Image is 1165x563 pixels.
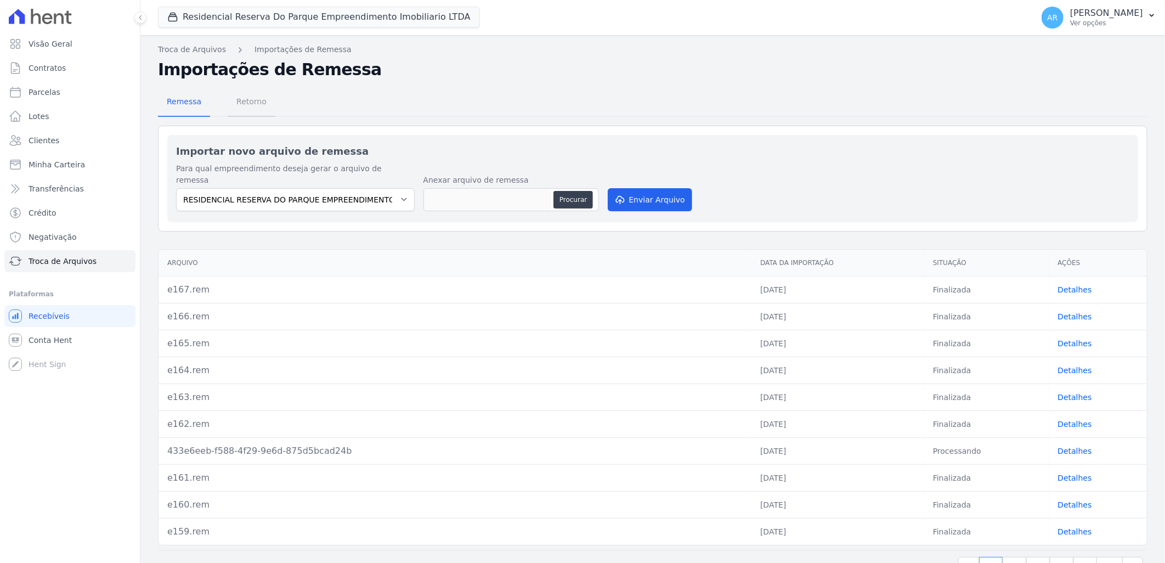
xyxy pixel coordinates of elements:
button: Residencial Reserva Do Parque Empreendimento Imobiliario LTDA [158,7,480,27]
div: e160.rem [167,498,743,511]
th: Situação [924,250,1049,277]
a: Lotes [4,105,135,127]
label: Para qual empreendimento deseja gerar o arquivo de remessa [176,163,415,186]
span: Remessa [160,91,208,112]
a: Conta Hent [4,329,135,351]
td: [DATE] [751,330,924,357]
div: e164.rem [167,364,743,377]
td: Finalizada [924,464,1049,491]
h2: Importar novo arquivo de remessa [176,144,1129,159]
div: e163.rem [167,391,743,404]
p: Ver opções [1070,19,1143,27]
span: Crédito [29,207,56,218]
td: Finalizada [924,384,1049,410]
div: e167.rem [167,283,743,296]
span: Parcelas [29,87,60,98]
td: [DATE] [751,357,924,384]
a: Contratos [4,57,135,79]
div: 433e6eeb-f588-4f29-9e6d-875d5bcad24b [167,444,743,458]
a: Visão Geral [4,33,135,55]
a: Transferências [4,178,135,200]
a: Negativação [4,226,135,248]
th: Arquivo [159,250,751,277]
a: Detalhes [1058,420,1092,429]
span: AR [1047,14,1057,21]
th: Ações [1049,250,1147,277]
a: Detalhes [1058,500,1092,509]
span: Recebíveis [29,311,70,322]
button: AR [PERSON_NAME] Ver opções [1033,2,1165,33]
a: Troca de Arquivos [158,44,226,55]
td: [DATE] [751,464,924,491]
a: Crédito [4,202,135,224]
div: e159.rem [167,525,743,538]
td: Processando [924,437,1049,464]
a: Detalhes [1058,312,1092,321]
a: Parcelas [4,81,135,103]
div: e161.rem [167,471,743,485]
div: e166.rem [167,310,743,323]
td: Finalizada [924,518,1049,545]
a: Detalhes [1058,285,1092,294]
a: Importações de Remessa [255,44,352,55]
a: Detalhes [1058,393,1092,402]
span: Conta Hent [29,335,72,346]
a: Recebíveis [4,305,135,327]
span: Negativação [29,232,77,243]
p: [PERSON_NAME] [1070,8,1143,19]
td: [DATE] [751,518,924,545]
a: Detalhes [1058,447,1092,455]
td: [DATE] [751,437,924,464]
span: Transferências [29,183,84,194]
a: Detalhes [1058,366,1092,375]
td: Finalizada [924,303,1049,330]
nav: Breadcrumb [158,44,1147,55]
a: Detalhes [1058,527,1092,536]
td: Finalizada [924,491,1049,518]
td: [DATE] [751,410,924,437]
a: Retorno [228,88,275,117]
span: Troca de Arquivos [29,256,97,267]
h2: Importações de Remessa [158,60,1147,80]
a: Minha Carteira [4,154,135,176]
td: Finalizada [924,410,1049,437]
span: Clientes [29,135,59,146]
span: Minha Carteira [29,159,85,170]
a: Clientes [4,130,135,151]
a: Detalhes [1058,474,1092,482]
a: Troca de Arquivos [4,250,135,272]
button: Enviar Arquivo [608,188,692,211]
a: Detalhes [1058,339,1092,348]
span: Retorno [230,91,273,112]
div: e162.rem [167,418,743,431]
td: [DATE] [751,276,924,303]
button: Procurar [553,191,593,209]
label: Anexar arquivo de remessa [423,174,599,186]
td: [DATE] [751,303,924,330]
td: Finalizada [924,357,1049,384]
span: Contratos [29,63,66,74]
th: Data da Importação [751,250,924,277]
td: [DATE] [751,384,924,410]
td: [DATE] [751,491,924,518]
span: Lotes [29,111,49,122]
div: e165.rem [167,337,743,350]
td: Finalizada [924,276,1049,303]
span: Visão Geral [29,38,72,49]
a: Remessa [158,88,210,117]
div: Plataformas [9,288,131,301]
td: Finalizada [924,330,1049,357]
